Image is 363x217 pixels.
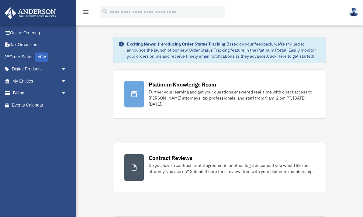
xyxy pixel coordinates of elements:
[4,27,76,39] a: Online Ordering
[267,53,314,59] a: Click Here to get started!
[149,89,314,107] div: Further your learning and get your questions answered real-time with direct access to [PERSON_NAM...
[349,8,358,16] img: User Pic
[4,87,76,99] a: Billingarrow_drop_down
[127,41,320,59] div: Based on your feedback, we're thrilled to announce the launch of our new Order Status Tracking fe...
[127,41,226,47] strong: Exciting News: Introducing Order Status Tracking!
[4,63,76,75] a: Digital Productsarrow_drop_down
[3,7,58,19] img: Anderson Advisors Platinum Portal
[82,8,89,16] i: menu
[102,8,108,15] i: search
[4,99,76,111] a: Events Calendar
[35,53,48,62] div: NEW
[113,143,326,192] a: Contract Reviews Do you have a contract, rental agreement, or other legal document you would like...
[61,87,73,100] span: arrow_drop_down
[149,154,192,162] div: Contract Reviews
[4,39,76,51] a: Tax Organizers
[149,81,216,88] div: Platinum Knowledge Room
[61,63,73,76] span: arrow_drop_down
[82,11,89,16] a: menu
[113,70,326,119] a: Platinum Knowledge Room Further your learning and get your questions answered real-time with dire...
[4,75,76,87] a: My Entitiesarrow_drop_down
[61,75,73,87] span: arrow_drop_down
[4,51,76,63] a: Order StatusNEW
[149,162,314,175] div: Do you have a contract, rental agreement, or other legal document you would like an attorney's ad...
